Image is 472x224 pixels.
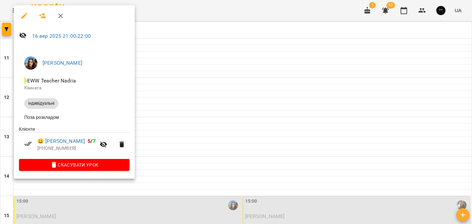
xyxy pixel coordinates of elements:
span: 5 [88,138,90,144]
p: [PHONE_NUMBER] [37,145,96,152]
li: Поза розкладом [19,111,129,123]
b: / [88,138,95,144]
svg: Візит сплачено [24,140,32,148]
p: Кімната [24,85,124,91]
a: 😀 [PERSON_NAME] [37,137,85,145]
span: індивідуальні [24,101,58,106]
a: 16 вер 2025 21:00-22:00 [32,33,91,39]
ul: Клієнти [19,126,129,159]
span: Скасувати Урок [24,161,124,169]
img: 11d839d777b43516e4e2c1a6df0945d0.jpeg [24,56,37,70]
span: - EWW Teacher Nadiia [24,78,77,84]
a: [PERSON_NAME] [43,60,82,66]
button: Скасувати Урок [19,159,129,171]
span: 7 [93,138,96,144]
